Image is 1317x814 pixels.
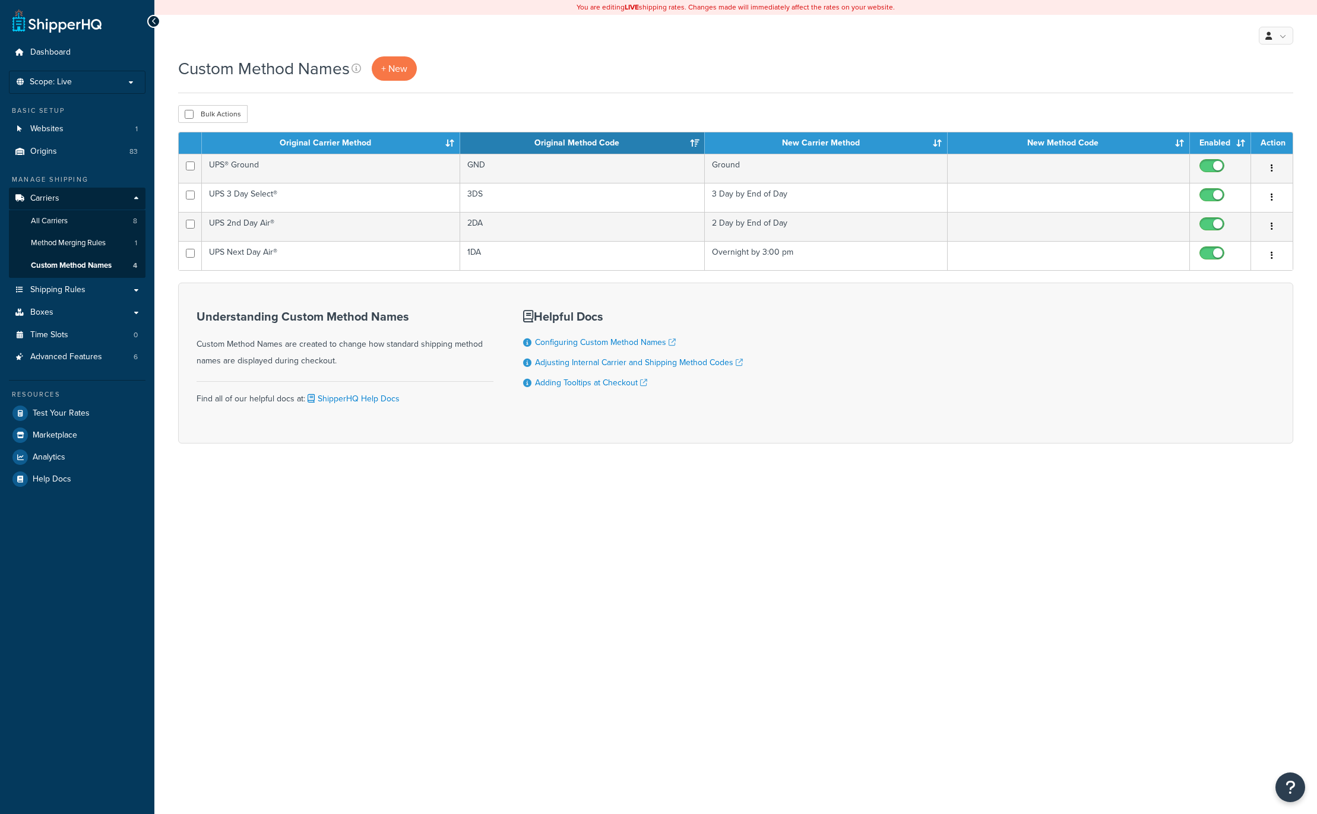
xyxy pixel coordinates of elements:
li: Time Slots [9,324,145,346]
div: Basic Setup [9,106,145,116]
span: Test Your Rates [33,408,90,419]
a: Analytics [9,446,145,468]
li: Custom Method Names [9,255,145,277]
span: 4 [133,261,137,271]
td: UPS 2nd Day Air® [202,212,460,241]
div: Resources [9,389,145,400]
li: All Carriers [9,210,145,232]
h3: Helpful Docs [523,310,743,323]
span: Advanced Features [30,352,102,362]
span: Boxes [30,308,53,318]
li: Carriers [9,188,145,278]
li: Advanced Features [9,346,145,368]
span: 8 [133,216,137,226]
a: All Carriers 8 [9,210,145,232]
li: Websites [9,118,145,140]
a: Adjusting Internal Carrier and Shipping Method Codes [535,356,743,369]
td: Overnight by 3:00 pm [705,241,947,270]
a: Time Slots 0 [9,324,145,346]
span: Help Docs [33,474,71,484]
a: Marketplace [9,425,145,446]
td: GND [460,154,705,183]
span: Analytics [33,452,65,463]
a: Shipping Rules [9,279,145,301]
span: Scope: Live [30,77,72,87]
span: Origins [30,147,57,157]
th: New Carrier Method: activate to sort column ascending [705,132,947,154]
a: Custom Method Names 4 [9,255,145,277]
a: Dashboard [9,42,145,64]
span: Shipping Rules [30,285,86,295]
th: Enabled: activate to sort column ascending [1190,132,1251,154]
div: Manage Shipping [9,175,145,185]
td: 3 Day by End of Day [705,183,947,212]
a: Websites 1 [9,118,145,140]
td: UPS® Ground [202,154,460,183]
a: Test Your Rates [9,403,145,424]
span: 83 [129,147,138,157]
a: Help Docs [9,468,145,490]
th: Original Carrier Method: activate to sort column ascending [202,132,460,154]
div: Find all of our helpful docs at: [197,381,493,407]
li: Origins [9,141,145,163]
h3: Understanding Custom Method Names [197,310,493,323]
span: 0 [134,330,138,340]
td: 1DA [460,241,705,270]
b: LIVE [625,2,639,12]
span: Time Slots [30,330,68,340]
span: 6 [134,352,138,362]
li: Method Merging Rules [9,232,145,254]
a: ShipperHQ Help Docs [305,392,400,405]
span: Method Merging Rules [31,238,106,248]
a: Origins 83 [9,141,145,163]
td: 2DA [460,212,705,241]
button: Open Resource Center [1275,772,1305,802]
a: Adding Tooltips at Checkout [535,376,647,389]
th: Action [1251,132,1293,154]
td: UPS Next Day Air® [202,241,460,270]
a: ShipperHQ Home [12,9,102,33]
button: Bulk Actions [178,105,248,123]
th: Original Method Code: activate to sort column ascending [460,132,705,154]
th: New Method Code: activate to sort column ascending [948,132,1190,154]
span: + New [381,62,407,75]
td: 2 Day by End of Day [705,212,947,241]
a: Method Merging Rules 1 [9,232,145,254]
span: Marketplace [33,430,77,441]
td: UPS 3 Day Select® [202,183,460,212]
td: 3DS [460,183,705,212]
span: Custom Method Names [31,261,112,271]
a: + New [372,56,417,81]
a: Boxes [9,302,145,324]
a: Advanced Features 6 [9,346,145,368]
a: Configuring Custom Method Names [535,336,676,349]
span: Websites [30,124,64,134]
a: Carriers [9,188,145,210]
span: Carriers [30,194,59,204]
span: All Carriers [31,216,68,226]
h1: Custom Method Names [178,57,350,80]
span: 1 [135,238,137,248]
div: Custom Method Names are created to change how standard shipping method names are displayed during... [197,310,493,369]
span: 1 [135,124,138,134]
td: Ground [705,154,947,183]
span: Dashboard [30,47,71,58]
